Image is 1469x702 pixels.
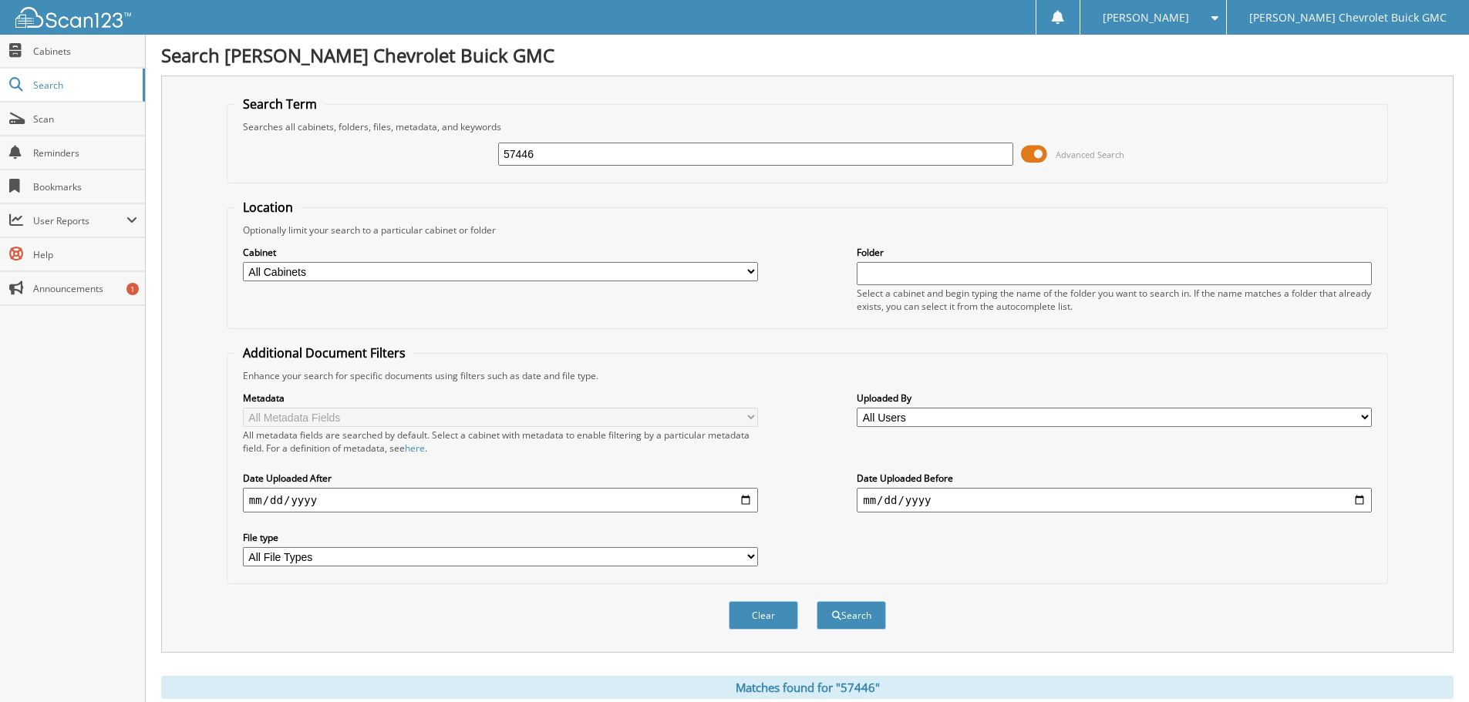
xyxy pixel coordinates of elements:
[243,531,758,544] label: File type
[235,199,301,216] legend: Location
[33,248,137,261] span: Help
[33,113,137,126] span: Scan
[857,488,1372,512] input: end
[243,391,758,405] label: Metadata
[33,282,137,295] span: Announcements
[857,472,1372,485] label: Date Uploaded Before
[243,246,758,259] label: Cabinet
[243,472,758,485] label: Date Uploaded After
[161,42,1454,68] h1: Search [PERSON_NAME] Chevrolet Buick GMC
[33,180,137,193] span: Bookmarks
[235,369,1380,382] div: Enhance your search for specific documents using filters such as date and file type.
[235,223,1380,237] div: Optionally limit your search to a particular cabinet or folder
[817,601,886,630] button: Search
[235,96,325,113] legend: Search Term
[1249,13,1447,22] span: [PERSON_NAME] Chevrolet Buick GMC
[243,488,758,512] input: start
[33,79,135,92] span: Search
[405,442,425,455] a: here
[1103,13,1189,22] span: [PERSON_NAME]
[15,7,131,28] img: scan123-logo-white.svg
[33,214,126,227] span: User Reports
[33,146,137,160] span: Reminders
[243,428,758,455] div: All metadata fields are searched by default. Select a cabinet with metadata to enable filtering b...
[729,601,798,630] button: Clear
[33,45,137,58] span: Cabinets
[235,120,1380,133] div: Searches all cabinets, folders, files, metadata, and keywords
[857,391,1372,405] label: Uploaded By
[857,287,1372,313] div: Select a cabinet and begin typing the name of the folder you want to search in. If the name match...
[857,246,1372,259] label: Folder
[161,676,1454,699] div: Matches found for "57446"
[1056,149,1124,160] span: Advanced Search
[126,283,139,295] div: 1
[235,344,413,361] legend: Additional Document Filters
